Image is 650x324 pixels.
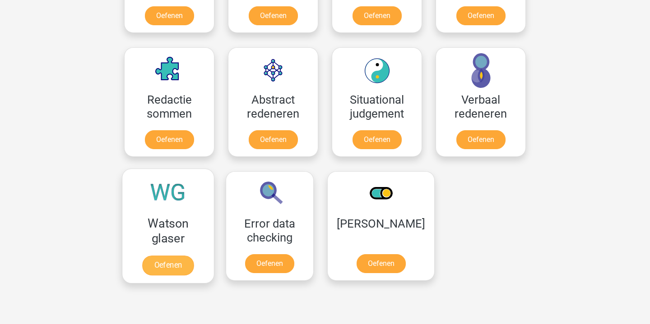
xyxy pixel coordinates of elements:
a: Oefenen [249,130,298,149]
a: Oefenen [145,130,194,149]
a: Oefenen [249,6,298,25]
a: Oefenen [353,130,402,149]
a: Oefenen [353,6,402,25]
a: Oefenen [145,6,194,25]
a: Oefenen [456,130,506,149]
a: Oefenen [142,256,194,275]
a: Oefenen [245,254,294,273]
a: Oefenen [456,6,506,25]
a: Oefenen [357,254,406,273]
